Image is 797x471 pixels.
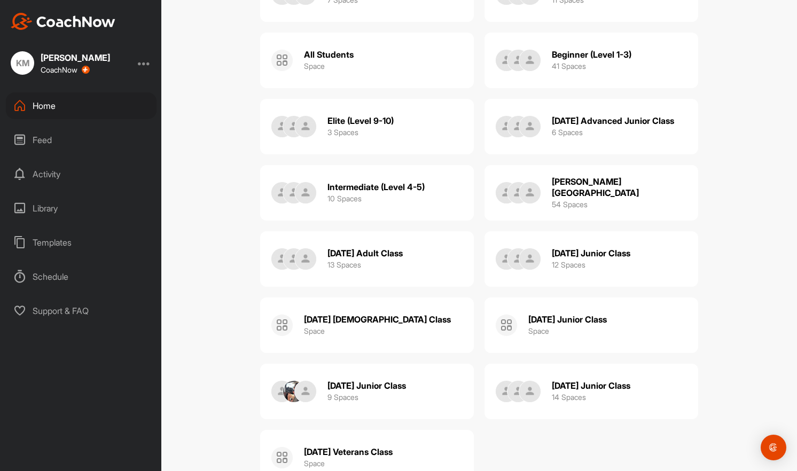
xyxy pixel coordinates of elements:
h2: [DATE] Adult Class [327,248,403,259]
img: icon-0 [271,116,293,137]
h2: [DATE] Junior Class [528,314,607,325]
div: Schedule [6,263,157,290]
div: [PERSON_NAME] [41,53,110,62]
h3: 54 Spaces [552,199,588,210]
img: icon-0 [271,182,293,203]
a: [DATE] Junior ClassSpace [485,297,698,353]
h3: 6 Spaces [552,127,583,138]
img: icon-1 [507,381,529,402]
img: icon-2 [519,381,541,402]
img: icon-1 [283,381,304,402]
img: icon-2 [519,50,541,71]
img: icon-0 [496,182,517,203]
h3: 9 Spaces [327,391,358,403]
img: icon-2 [519,116,541,137]
a: icon-0icon-1icon-2[PERSON_NAME][GEOGRAPHIC_DATA]54 Spaces [485,165,698,221]
h3: 13 Spaces [327,259,361,270]
h3: 12 Spaces [552,259,585,270]
div: KM [11,51,34,75]
img: icon-0 [496,50,517,71]
a: icon-0icon-1icon-2[DATE] Junior Class14 Spaces [485,364,698,419]
img: icon-1 [507,248,529,270]
div: Support & FAQ [6,297,157,324]
h2: [DATE] Advanced Junior Class [552,115,674,127]
h3: Space [304,325,325,336]
img: icon-1 [507,182,529,203]
a: icon-0icon-1icon-2Elite (Level 9-10)3 Spaces [260,99,474,154]
h2: All Students [304,49,354,60]
div: Feed [6,127,157,153]
img: icon-2 [295,381,316,402]
a: icon-0icon-1icon-2Beginner (Level 1-3)41 Spaces [485,33,698,88]
a: icon-0icon-1icon-2[DATE] Advanced Junior Class6 Spaces [485,99,698,154]
img: icon-0 [271,248,293,270]
a: [DATE] [DEMOGRAPHIC_DATA] ClassSpace [260,297,474,353]
img: icon-2 [519,182,541,203]
a: icon-0icon-1icon-2[DATE] Junior Class9 Spaces [260,364,474,419]
h3: 41 Spaces [552,60,586,72]
img: icon-2 [295,116,316,137]
img: icon-0 [496,381,517,402]
img: CoachNow [11,13,115,30]
h2: [DATE] [DEMOGRAPHIC_DATA] Class [304,314,451,325]
img: icon-1 [507,50,529,71]
img: icon-0 [271,381,293,402]
div: Home [6,92,157,119]
div: CoachNow [41,66,90,74]
div: Open Intercom Messenger [761,435,786,460]
h2: [DATE] Junior Class [552,248,630,259]
h2: Beginner (Level 1-3) [552,49,631,60]
h2: [PERSON_NAME][GEOGRAPHIC_DATA] [552,176,687,199]
img: icon-0 [496,116,517,137]
img: icon-1 [507,116,529,137]
a: icon-0icon-1icon-2[DATE] Junior Class12 Spaces [485,231,698,287]
img: icon-1 [283,248,304,270]
h2: [DATE] Junior Class [552,380,630,391]
img: icon-2 [295,248,316,270]
h2: Intermediate (Level 4-5) [327,182,425,193]
h2: [DATE] Veterans Class [304,446,393,458]
h3: 3 Spaces [327,127,358,138]
img: icon-1 [283,182,304,203]
div: Templates [6,229,157,256]
h3: 10 Spaces [327,193,362,204]
h3: Space [528,325,549,336]
a: All StudentsSpace [260,33,474,88]
img: icon-1 [283,116,304,137]
h3: 14 Spaces [552,391,586,403]
img: icon-2 [295,182,316,203]
h2: Elite (Level 9-10) [327,115,394,127]
a: icon-0icon-1icon-2Intermediate (Level 4-5)10 Spaces [260,165,474,221]
h3: Space [304,458,325,469]
img: icon-2 [519,248,541,270]
img: icon-0 [496,248,517,270]
div: Library [6,195,157,222]
a: icon-0icon-1icon-2[DATE] Adult Class13 Spaces [260,231,474,287]
h3: Space [304,60,325,72]
h2: [DATE] Junior Class [327,380,406,391]
div: Activity [6,161,157,187]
